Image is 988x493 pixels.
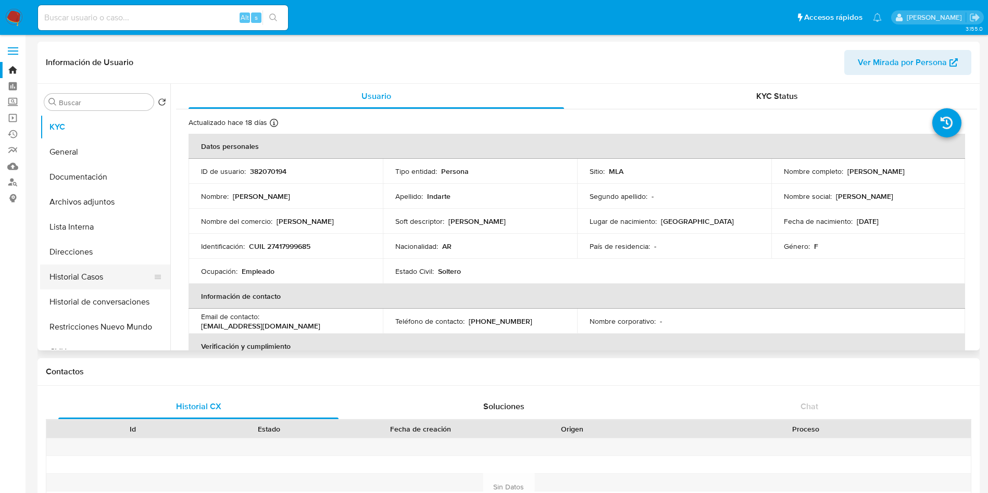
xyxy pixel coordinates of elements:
[511,424,633,434] div: Origen
[40,115,170,140] button: KYC
[590,242,650,251] p: País de residencia :
[72,424,194,434] div: Id
[262,10,284,25] button: search-icon
[201,312,259,321] p: Email de contacto :
[395,167,437,176] p: Tipo entidad :
[804,12,862,23] span: Accesos rápidos
[427,192,451,201] p: Indarte
[395,192,423,201] p: Apellido :
[201,192,229,201] p: Nombre :
[836,192,893,201] p: [PERSON_NAME]
[652,192,654,201] p: -
[469,317,532,326] p: [PHONE_NUMBER]
[756,90,798,102] span: KYC Status
[660,317,662,326] p: -
[345,424,497,434] div: Fecha de creación
[40,314,170,339] button: Restricciones Nuevo Mundo
[46,366,971,377] h1: Contactos
[40,165,170,189] button: Documentación
[814,242,818,251] p: F
[201,242,245,251] p: Identificación :
[233,192,290,201] p: [PERSON_NAME]
[40,289,170,314] button: Historial de conversaciones
[38,11,288,24] input: Buscar usuario o caso...
[784,192,832,201] p: Nombre social :
[189,118,267,128] p: Actualizado hace 18 días
[158,98,166,109] button: Volver al orden por defecto
[784,242,810,251] p: Género :
[48,98,57,106] button: Buscar
[241,12,249,22] span: Alt
[189,284,965,309] th: Información de contacto
[857,217,879,226] p: [DATE]
[784,167,843,176] p: Nombre completo :
[189,334,965,359] th: Verificación y cumplimiento
[590,192,647,201] p: Segundo apellido :
[395,242,438,251] p: Nacionalidad :
[40,339,170,364] button: CVU
[40,189,170,214] button: Archivos adjuntos
[858,50,947,75] span: Ver Mirada por Persona
[590,317,656,326] p: Nombre corporativo :
[40,264,162,289] button: Historial Casos
[448,217,506,226] p: [PERSON_NAME]
[609,167,623,176] p: MLA
[483,400,524,412] span: Soluciones
[40,140,170,165] button: General
[844,50,971,75] button: Ver Mirada por Persona
[249,242,310,251] p: CUIL 27417999685
[189,134,965,159] th: Datos personales
[590,167,605,176] p: Sitio :
[176,400,221,412] span: Historial CX
[590,217,657,226] p: Lugar de nacimiento :
[277,217,334,226] p: [PERSON_NAME]
[395,217,444,226] p: Soft descriptor :
[801,400,818,412] span: Chat
[361,90,391,102] span: Usuario
[907,12,966,22] p: valeria.duch@mercadolibre.com
[40,214,170,239] button: Lista Interna
[40,239,170,264] button: Direcciones
[648,424,964,434] div: Proceso
[438,267,461,276] p: Soltero
[242,267,274,276] p: Empleado
[201,167,246,176] p: ID de usuario :
[784,217,853,226] p: Fecha de nacimiento :
[969,12,980,23] a: Salir
[442,242,452,251] p: AR
[255,12,258,22] span: s
[441,167,469,176] p: Persona
[847,167,905,176] p: [PERSON_NAME]
[654,242,656,251] p: -
[208,424,330,434] div: Estado
[59,98,149,107] input: Buscar
[661,217,734,226] p: [GEOGRAPHIC_DATA]
[250,167,286,176] p: 382070194
[395,267,434,276] p: Estado Civil :
[201,217,272,226] p: Nombre del comercio :
[46,57,133,68] h1: Información de Usuario
[201,267,237,276] p: Ocupación :
[201,321,320,331] p: [EMAIL_ADDRESS][DOMAIN_NAME]
[873,13,882,22] a: Notificaciones
[395,317,465,326] p: Teléfono de contacto :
